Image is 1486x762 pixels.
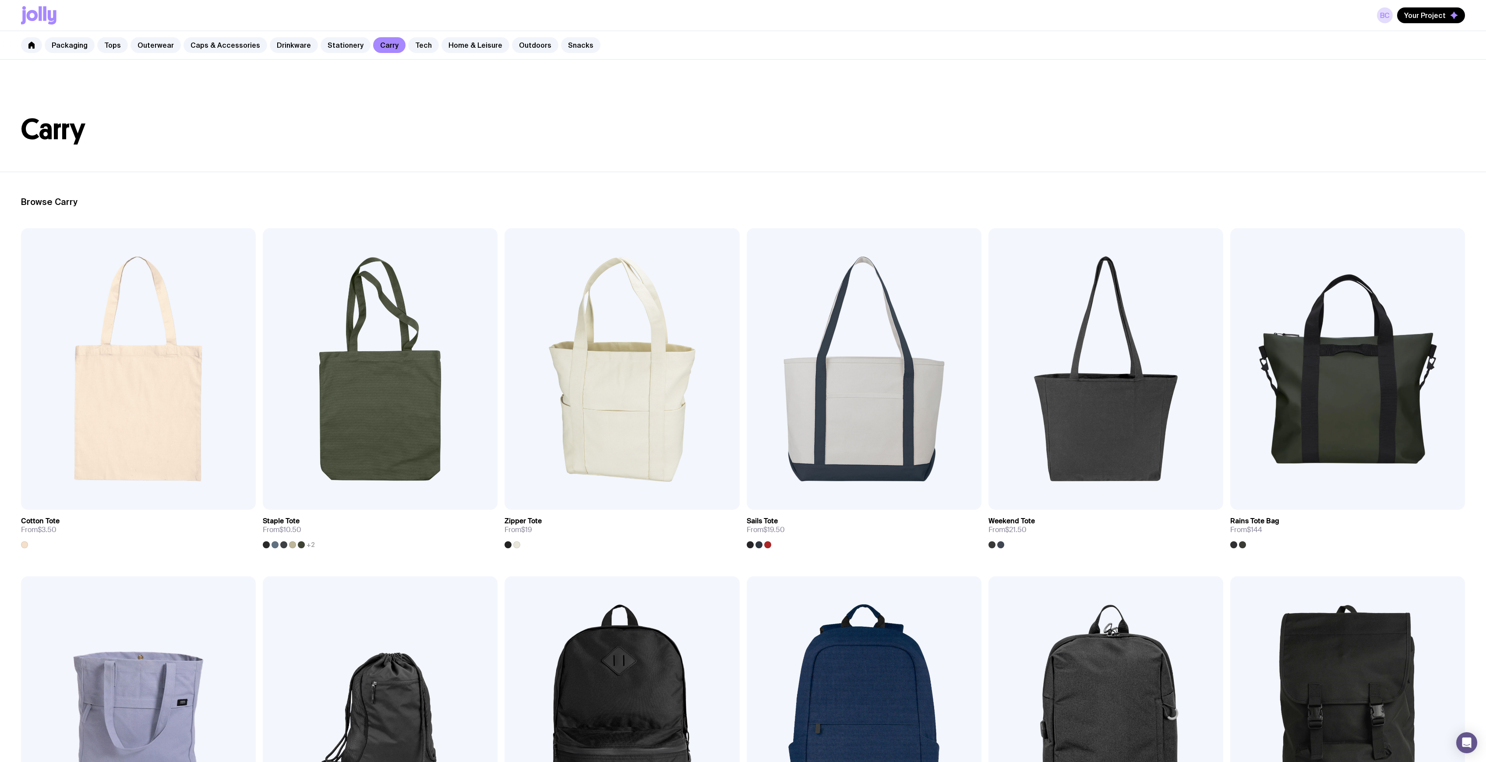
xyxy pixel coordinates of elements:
[263,510,498,548] a: Staple ToteFrom$10.50+2
[988,517,1035,526] h3: Weekend Tote
[441,37,509,53] a: Home & Leisure
[512,37,558,53] a: Outdoors
[1397,7,1465,23] button: Your Project
[988,510,1223,548] a: Weekend ToteFrom$21.50
[988,526,1027,534] span: From
[1005,525,1027,534] span: $21.50
[747,517,778,526] h3: Sails Tote
[21,526,56,534] span: From
[561,37,600,53] a: Snacks
[1377,7,1393,23] a: BC
[307,541,315,548] span: +2
[505,510,739,548] a: Zipper ToteFrom$19
[21,197,1465,207] h2: Browse Carry
[1230,510,1465,548] a: Rains Tote BagFrom$144
[263,526,301,534] span: From
[263,517,300,526] h3: Staple Tote
[505,517,542,526] h3: Zipper Tote
[270,37,318,53] a: Drinkware
[1404,11,1446,20] span: Your Project
[184,37,267,53] a: Caps & Accessories
[38,525,56,534] span: $3.50
[1247,525,1262,534] span: $144
[373,37,406,53] a: Carry
[21,517,60,526] h3: Cotton Tote
[321,37,371,53] a: Stationery
[21,510,256,548] a: Cotton ToteFrom$3.50
[747,510,981,548] a: Sails ToteFrom$19.50
[97,37,128,53] a: Tops
[521,525,532,534] span: $19
[131,37,181,53] a: Outerwear
[505,526,532,534] span: From
[747,526,785,534] span: From
[1230,517,1279,526] h3: Rains Tote Bag
[1230,526,1262,534] span: From
[408,37,439,53] a: Tech
[1456,732,1477,753] div: Open Intercom Messenger
[279,525,301,534] span: $10.50
[21,116,1465,144] h1: Carry
[45,37,95,53] a: Packaging
[763,525,785,534] span: $19.50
